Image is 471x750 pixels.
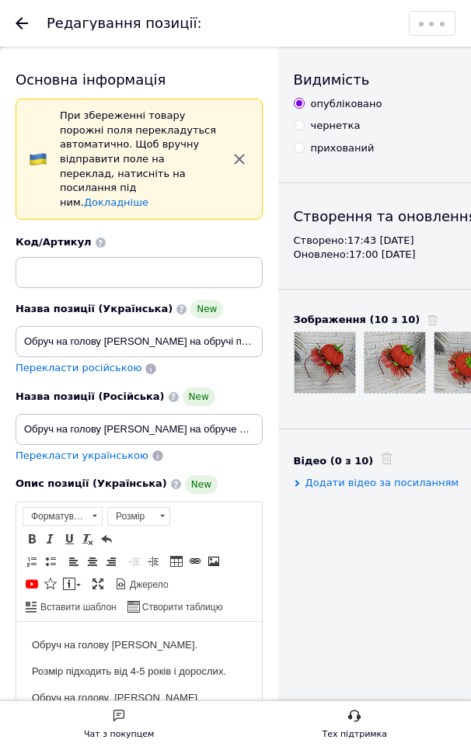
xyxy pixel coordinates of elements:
div: Тех підтримка [322,727,387,742]
a: Розмір [107,507,170,526]
p: Обруч на голову [PERSON_NAME]. [16,16,230,32]
span: Розмір [108,508,155,525]
span: Вставити шаблон [38,601,117,614]
span: Форматування [23,508,87,525]
input: Наприклад, H&M жіноча сукня зелена 38 розмір вечірня максі з блискітками [16,414,263,445]
a: Вставити іконку [42,575,59,592]
a: Максимізувати [89,575,106,592]
span: Назва позиції (Українська) [16,303,173,314]
h1: Редагування позиції: [47,15,202,31]
span: Джерело [127,578,169,592]
a: Зменшити відступ [126,553,143,570]
a: Вставити/видалити нумерований список [23,553,40,570]
a: Таблиця [168,553,185,570]
a: Створити таблицю [125,598,225,615]
input: Наприклад, H&M жіноча сукня зелена 38 розмір вечірня максі з блискітками [16,326,263,357]
a: Форматування [23,507,103,526]
img: :flag-ua: [29,150,47,168]
span: Перекласти українською [16,450,148,461]
a: Вставити/Редагувати посилання (Ctrl+L) [187,553,204,570]
a: Повернути (Ctrl+Z) [98,530,115,547]
a: Вставити/видалити маркований список [42,553,59,570]
div: Основна інформація [16,70,263,89]
div: чернетка [311,119,361,133]
p: Обруч помидор ободок помидор венчик на праздник осени. Помидоры костюм [16,159,230,192]
div: Чат з покупцем [84,727,154,742]
p: Размер подходит от 4-5 лет и взрослых. [16,42,230,58]
p: Обруч помідор обідок помідор вінчик на свято осені. Помідори костюм [16,175,230,207]
a: Джерело [113,575,171,592]
p: Обруч на голову [PERSON_NAME] на обруче помидорка костюм помидорки [PERSON_NAME] на обруче ободок... [16,68,230,149]
a: Вставити шаблон [23,598,119,615]
span: New [185,475,218,494]
span: Назва позиції (Російська) [16,391,165,402]
span: Код/Артикул [16,236,92,248]
div: прихований [311,141,375,155]
span: Відео (0 з 10) [294,455,374,467]
a: Збільшити відступ [145,553,162,570]
a: Підкреслений (Ctrl+U) [61,530,78,547]
a: Вставити повідомлення [61,575,83,592]
a: По лівому краю [65,553,82,570]
a: Жирний (Ctrl+B) [23,530,40,547]
a: Курсив (Ctrl+I) [42,530,59,547]
a: Докладніше [84,196,148,208]
a: Видалити форматування [79,530,96,547]
div: Повернутися назад [16,17,28,30]
span: Перекласти російською [16,362,141,373]
span: New [183,387,215,406]
a: По центру [84,553,101,570]
a: По правому краю [103,553,120,570]
span: New [190,300,223,318]
a: Зображення [205,553,222,570]
a: Додати відео з YouTube [23,575,40,592]
span: При збереженні товару порожні поля перекладуться автоматично. Щоб вручну відправити поле на перек... [60,109,216,207]
span: Створити таблицю [140,601,223,614]
div: опубліковано [311,97,382,111]
span: Додати відео за посиланням [305,477,459,488]
span: Опис позиції (Українська) [16,477,167,489]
